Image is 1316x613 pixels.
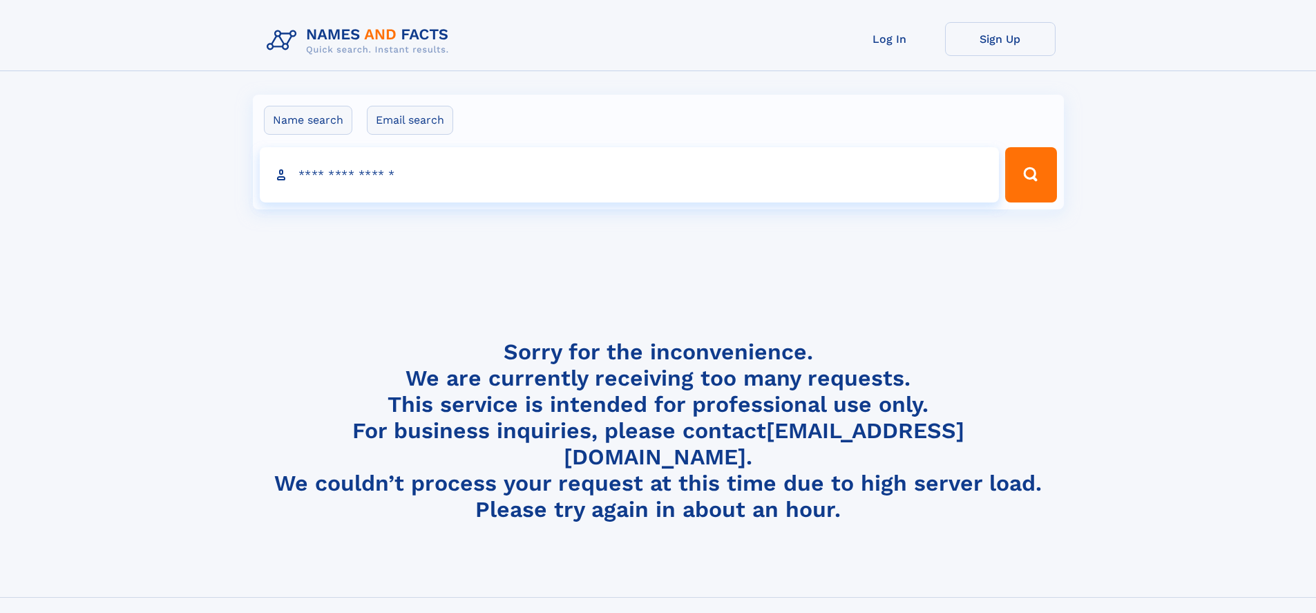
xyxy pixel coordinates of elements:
[261,22,460,59] img: Logo Names and Facts
[1005,147,1056,202] button: Search Button
[367,106,453,135] label: Email search
[260,147,1000,202] input: search input
[835,22,945,56] a: Log In
[945,22,1056,56] a: Sign Up
[564,417,964,470] a: [EMAIL_ADDRESS][DOMAIN_NAME]
[261,339,1056,523] h4: Sorry for the inconvenience. We are currently receiving too many requests. This service is intend...
[264,106,352,135] label: Name search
